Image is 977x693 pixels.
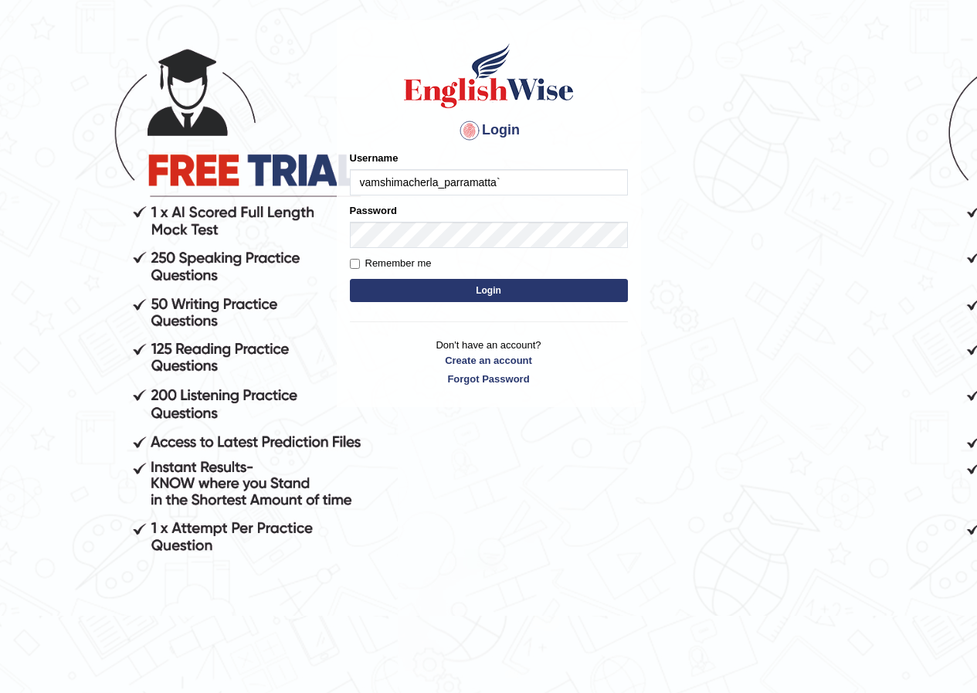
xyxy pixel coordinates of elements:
[401,41,577,110] img: Logo of English Wise sign in for intelligent practice with AI
[350,151,399,165] label: Username
[350,353,628,368] a: Create an account
[350,203,397,218] label: Password
[350,372,628,386] a: Forgot Password
[350,256,432,271] label: Remember me
[350,118,628,143] h4: Login
[350,259,360,269] input: Remember me
[350,338,628,386] p: Don't have an account?
[350,279,628,302] button: Login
